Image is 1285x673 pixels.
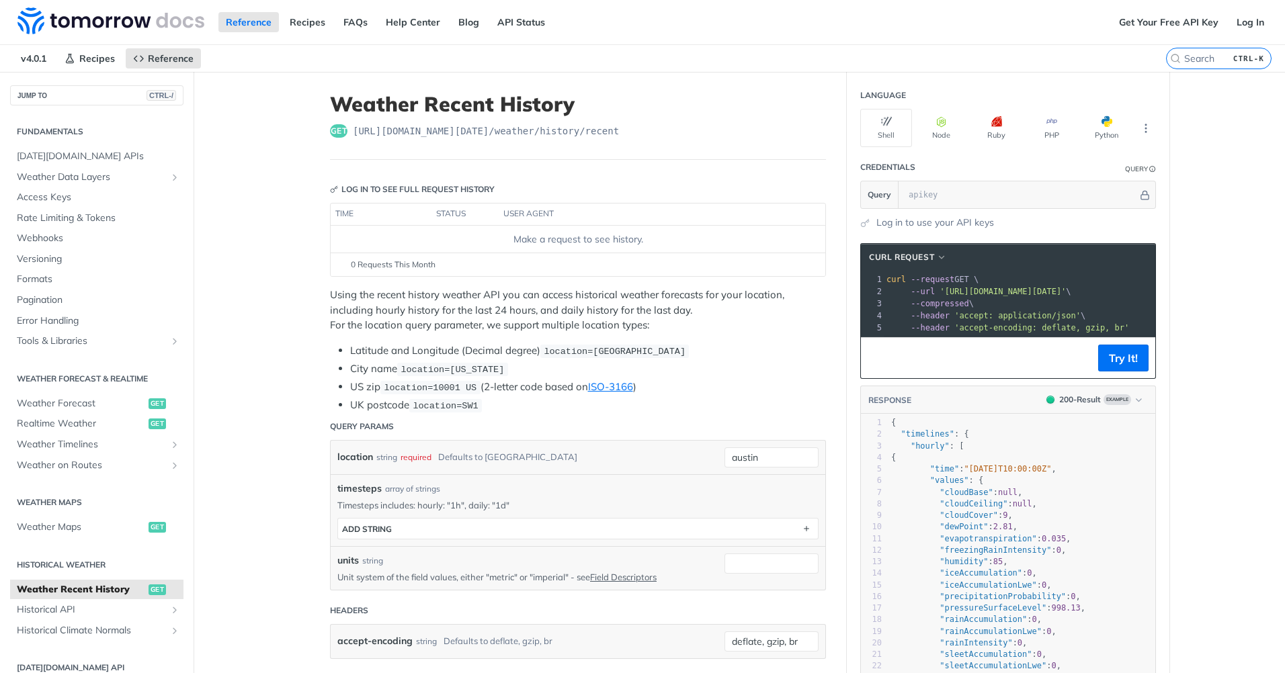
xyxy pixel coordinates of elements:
[891,429,969,439] span: : {
[10,290,183,310] a: Pagination
[17,294,180,307] span: Pagination
[891,418,896,427] span: {
[868,348,886,368] button: Copy to clipboard
[337,499,819,511] p: Timesteps includes: hourly: "1h", daily: "1d"
[891,522,1018,531] span: : ,
[940,649,1032,659] span: "sleetAccumulation"
[940,488,993,497] span: "cloudBase"
[940,510,998,520] span: "cloudCover"
[378,12,448,32] a: Help Center
[911,441,950,451] span: "hourly"
[1149,166,1156,173] i: Information
[891,488,1022,497] span: : ,
[17,397,145,410] span: Weather Forecast
[17,7,204,34] img: Tomorrow.io Weather API Docs
[1037,649,1042,659] span: 0
[350,361,826,377] li: City name
[353,124,619,138] span: https://api.tomorrow.io/v4/weather/history/recent
[868,189,891,201] span: Query
[1081,109,1132,147] button: Python
[861,498,882,510] div: 8
[930,476,969,485] span: "values"
[891,592,1081,601] span: : ,
[970,109,1022,147] button: Ruby
[891,464,1056,474] span: : ,
[57,48,122,69] a: Recipes
[1013,499,1032,508] span: null
[861,441,882,452] div: 3
[911,323,950,332] span: --header
[891,499,1037,508] span: : ,
[915,109,967,147] button: Node
[376,447,397,467] div: string
[891,615,1042,624] span: : ,
[169,336,180,347] button: Show subpages for Tools & Libraries
[17,624,166,637] span: Historical Climate Normals
[861,649,882,660] div: 21
[1059,394,1101,406] div: 200 - Result
[416,631,437,651] div: string
[1140,122,1152,134] svg: More ellipsis
[891,603,1085,613] span: : ,
[930,464,959,474] span: "time"
[1112,12,1226,32] a: Get Your Free API Key
[10,496,183,508] h2: Weather Maps
[17,417,145,431] span: Realtime Weather
[891,534,1071,543] span: : ,
[860,161,915,173] div: Credentials
[940,534,1037,543] span: "evapotranspiration"
[1042,534,1066,543] span: 0.035
[10,600,183,620] a: Historical APIShow subpages for Historical API
[861,614,882,625] div: 18
[330,124,347,138] span: get
[891,441,964,451] span: : [
[861,417,882,429] div: 1
[886,275,906,284] span: curl
[860,109,912,147] button: Shell
[886,275,979,284] span: GET \
[10,249,183,269] a: Versioning
[891,476,983,485] span: : {
[940,287,1066,296] span: '[URL][DOMAIN_NAME][DATE]'
[342,524,392,534] div: ADD string
[993,557,1003,566] span: 85
[17,253,180,266] span: Versioning
[940,499,1007,508] span: "cloudCeiling"
[861,660,882,672] div: 22
[17,603,166,617] span: Historical API
[350,343,826,359] li: Latitude and Longitude (Decimal degree)
[351,259,436,271] span: 0 Requests This Month
[147,90,176,101] span: CTRL-/
[861,580,882,591] div: 15
[362,555,383,567] div: string
[861,602,882,614] div: 17
[911,299,969,308] span: --compressed
[149,418,166,429] span: get
[10,331,183,351] a: Tools & LibrariesShow subpages for Tools & Libraries
[954,311,1081,320] span: 'accept: application/json'
[336,232,820,246] div: Make a request to see history.
[282,12,333,32] a: Recipes
[1046,396,1054,404] span: 200
[891,649,1046,659] span: : ,
[1027,568,1032,578] span: 0
[864,251,952,264] button: cURL Request
[17,334,166,348] span: Tools & Libraries
[861,545,882,556] div: 12
[1042,580,1046,590] span: 0
[954,323,1129,332] span: 'accept-encoding: deflate, gzip, br'
[17,150,180,163] span: [DATE][DOMAIN_NAME] APIs
[10,228,183,249] a: Webhooks
[336,12,375,32] a: FAQs
[79,52,115,64] span: Recipes
[861,626,882,637] div: 19
[993,522,1013,531] span: 2.81
[940,661,1046,670] span: "sleetAccumulationLwe"
[940,615,1027,624] span: "rainAccumulation"
[891,557,1008,566] span: : ,
[10,517,183,537] a: Weather Mapsget
[10,208,183,228] a: Rate Limiting & Tokens
[169,625,180,636] button: Show subpages for Historical Climate Normals
[911,311,950,320] span: --header
[337,447,373,467] label: location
